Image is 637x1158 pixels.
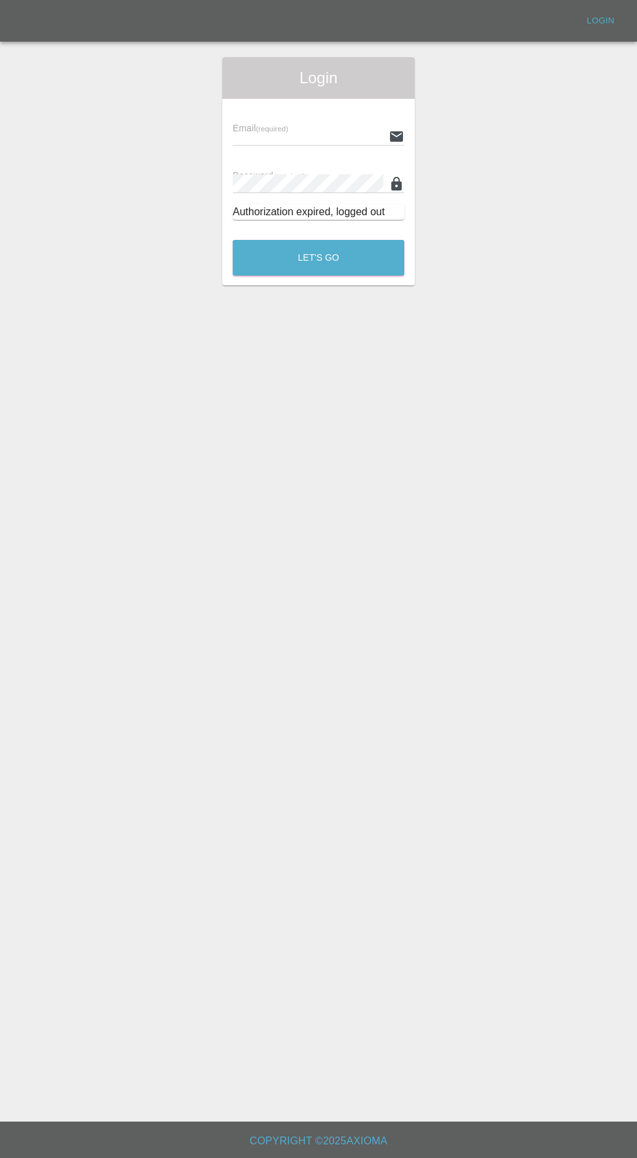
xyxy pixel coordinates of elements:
a: Login [580,11,621,31]
button: Let's Go [233,240,404,276]
h6: Copyright © 2025 Axioma [10,1132,627,1150]
div: Authorization expired, logged out [233,204,404,220]
span: Login [233,68,404,88]
span: Email [233,123,288,133]
span: Password [233,170,305,181]
small: (required) [256,125,289,133]
small: (required) [274,172,306,180]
